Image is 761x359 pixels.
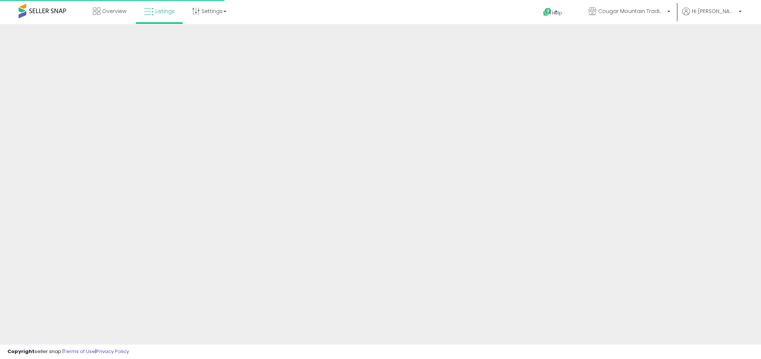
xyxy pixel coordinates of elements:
[682,7,742,24] a: Hi [PERSON_NAME]
[543,7,552,17] i: Get Help
[102,7,126,15] span: Overview
[692,7,736,15] span: Hi [PERSON_NAME]
[598,7,665,15] span: Cougar Mountain Trading Company
[155,7,175,15] span: Listings
[552,10,562,16] span: Help
[537,2,577,24] a: Help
